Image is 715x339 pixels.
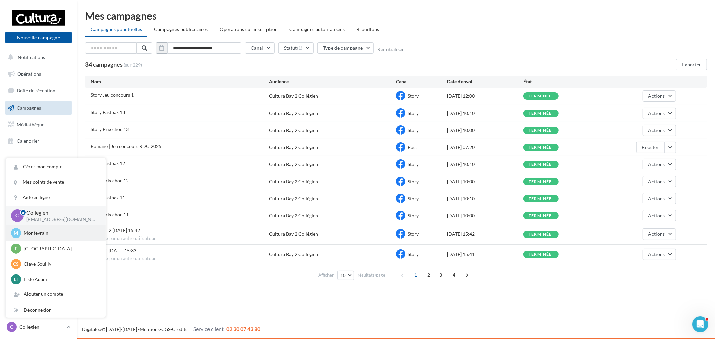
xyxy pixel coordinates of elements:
[6,287,106,302] div: Ajouter un compte
[269,251,318,258] div: Cultura Bay 2 Collégien
[447,144,523,151] div: [DATE] 07:20
[449,270,459,280] span: 4
[91,195,125,200] span: Story Eastpak 11
[91,212,129,217] span: Story Prix choc 11
[408,196,419,201] span: Story
[154,26,208,32] span: Campagnes publicitaires
[269,110,318,117] div: Cultura Bay 2 Collégien
[91,78,269,85] div: Nom
[648,213,665,218] span: Actions
[447,161,523,168] div: [DATE] 10:10
[648,161,665,167] span: Actions
[24,230,98,236] p: Montevrain
[91,109,125,115] span: Story Eastpak 13
[648,196,665,201] span: Actions
[91,248,136,253] span: t choupi 27-08-2025 15:33
[692,316,708,332] iframe: Intercom live chat
[14,230,18,236] span: M
[297,45,303,51] span: (1)
[269,127,318,134] div: Cultura Bay 2 Collégien
[408,127,419,133] span: Story
[5,321,72,333] a: C Collegien
[447,231,523,238] div: [DATE] 15:42
[529,128,552,133] div: terminée
[269,195,318,202] div: Cultura Bay 2 Collégien
[18,54,45,60] span: Notifications
[643,108,676,119] button: Actions
[643,125,676,136] button: Actions
[529,162,552,167] div: terminée
[447,212,523,219] div: [DATE] 10:00
[396,78,447,85] div: Canal
[447,251,523,258] div: [DATE] 15:41
[91,160,125,166] span: Story Eastpak 12
[226,326,260,332] span: 02 30 07 43 80
[269,178,318,185] div: Cultura Bay 2 Collégien
[636,142,665,153] button: Booster
[24,245,98,252] p: [GEOGRAPHIC_DATA]
[19,324,64,330] p: Collegien
[5,32,72,43] button: Nouvelle campagne
[643,159,676,170] button: Actions
[643,228,676,240] button: Actions
[447,178,523,185] div: [DATE] 10:00
[529,197,552,201] div: terminée
[408,251,419,257] span: Story
[340,273,346,278] span: 10
[643,176,676,187] button: Actions
[447,127,523,134] div: [DATE] 10:00
[408,93,419,99] span: Story
[91,256,269,262] span: Envoyée par un autre utilisateur
[408,231,419,237] span: Story
[269,161,318,168] div: Cultura Bay 2 Collégien
[4,50,70,64] button: Notifications
[648,231,665,237] span: Actions
[161,326,170,332] a: CGS
[6,175,106,190] a: Mes points de vente
[91,92,134,98] span: Story Jeu concours 1
[648,110,665,116] span: Actions
[269,212,318,219] div: Cultura Bay 2 Collégien
[648,127,665,133] span: Actions
[529,94,552,98] div: terminée
[17,105,41,111] span: Campagnes
[408,179,419,184] span: Story
[26,217,95,223] p: [EMAIL_ADDRESS][DOMAIN_NAME]
[15,245,17,252] span: F
[17,121,44,127] span: Médiathèque
[6,190,106,205] a: Aide en ligne
[220,26,278,32] span: Operations sur inscription
[24,276,98,283] p: L'Isle Adam
[269,93,318,99] div: Cultura Bay 2 Collégien
[317,42,374,54] button: Type de campagne
[17,138,39,144] span: Calendrier
[408,144,417,150] span: Post
[648,251,665,257] span: Actions
[16,212,19,220] span: C
[529,252,552,257] div: terminée
[172,326,187,332] a: Crédits
[358,272,385,278] span: résultats/page
[85,61,123,68] span: 34 campagnes
[269,231,318,238] div: Cultura Bay 2 Collégien
[529,214,552,218] div: terminée
[140,326,160,332] a: Mentions
[13,261,19,267] span: CS
[91,143,161,149] span: Romane | Jeu concours RDC 2025
[676,59,707,70] button: Exporter
[6,302,106,318] div: Déconnexion
[24,261,98,267] p: Claye-Souilly
[82,326,101,332] a: Digitaleo
[447,78,523,85] div: Date d'envoi
[529,232,552,237] div: terminée
[91,126,129,132] span: Story Prix choc 13
[435,270,446,280] span: 3
[245,42,275,54] button: Canal
[648,179,665,184] span: Actions
[26,209,95,217] p: Collegien
[410,270,421,280] span: 1
[529,111,552,116] div: terminée
[523,78,600,85] div: État
[529,145,552,150] div: terminée
[290,26,345,32] span: Campagnes automatisées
